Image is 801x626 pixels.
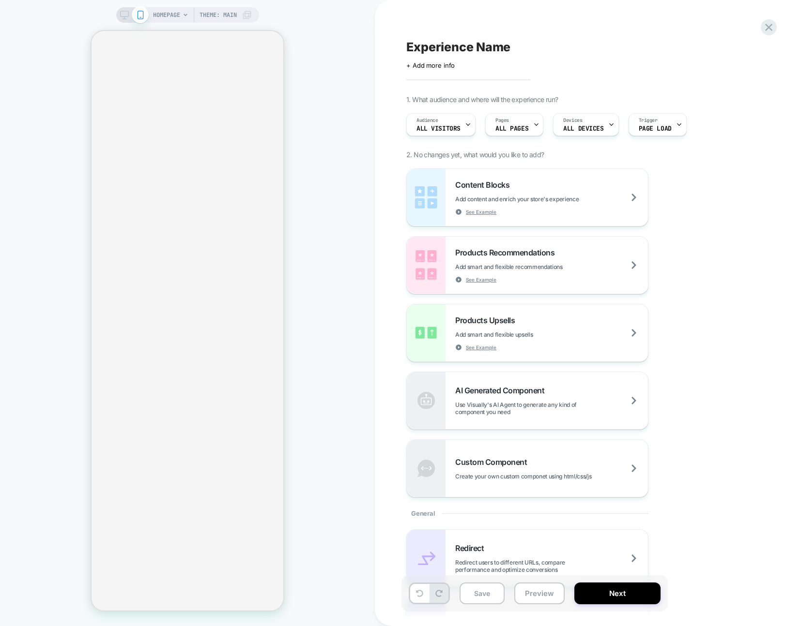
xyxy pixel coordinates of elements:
[455,263,611,270] span: Add smart and flexible recommendations
[455,180,514,190] span: Content Blocks
[455,331,581,338] span: Add smart and flexible upsells
[406,61,455,69] span: + Add more info
[455,543,489,553] span: Redirect
[495,117,509,124] span: Pages
[406,497,648,529] div: General
[466,276,496,283] span: See Example
[563,125,603,132] span: ALL DEVICES
[455,315,520,325] span: Products Upsells
[406,95,558,104] span: 1. What audience and where will the experience run?
[200,7,237,23] span: Theme: MAIN
[495,125,528,132] span: ALL PAGES
[639,117,658,124] span: Trigger
[406,40,510,54] span: Experience Name
[466,209,496,215] span: See Example
[455,401,648,416] span: Use Visually's AI Agent to generate any kind of component you need
[455,559,648,573] span: Redirect users to different URLs, compare performance and optimize conversions
[416,125,461,132] span: All Visitors
[574,582,661,604] button: Next
[514,582,565,604] button: Preview
[455,457,532,467] span: Custom Component
[563,117,582,124] span: Devices
[406,150,544,159] span: 2. No changes yet, what would you like to add?
[416,117,438,124] span: Audience
[455,248,559,257] span: Products Recommendations
[153,7,180,23] span: HOMEPAGE
[639,125,672,132] span: Page Load
[455,473,640,480] span: Create your own custom componet using html/css/js
[455,195,627,203] span: Add content and enrich your store's experience
[460,582,505,604] button: Save
[455,386,549,395] span: AI Generated Component
[466,344,496,351] span: See Example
